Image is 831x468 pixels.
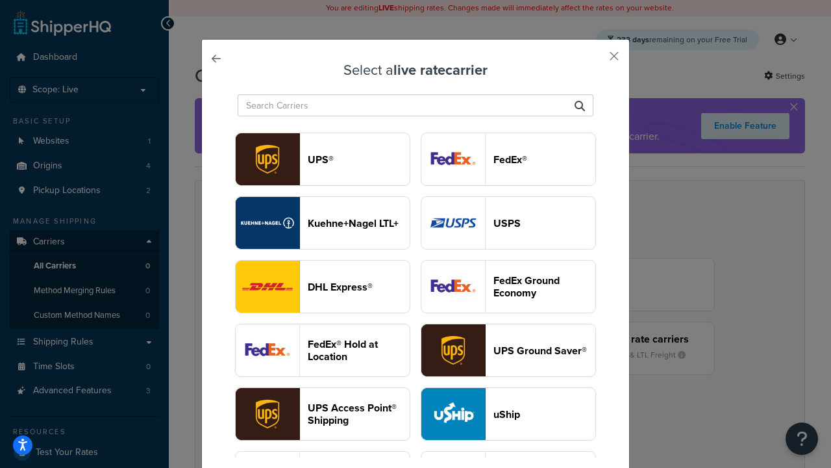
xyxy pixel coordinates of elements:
button: usps logoUSPS [421,196,596,250]
header: FedEx Ground Economy [493,274,595,299]
strong: live rate carrier [393,59,488,81]
header: FedEx® Hold at Location [308,338,410,363]
img: usps logo [421,197,485,249]
header: USPS [493,217,595,229]
button: uShip logouShip [421,387,596,441]
img: reTransFreight logo [236,197,299,249]
header: UPS® [308,153,410,166]
header: Kuehne+Nagel LTL+ [308,217,410,229]
input: Search Carriers [238,94,593,116]
header: DHL Express® [308,281,410,293]
img: dhl logo [236,261,299,313]
img: accessPoint logo [236,388,299,440]
button: surePost logoUPS Ground Saver® [421,324,596,377]
img: fedExLocation logo [236,324,299,376]
header: UPS Access Point® Shipping [308,402,410,426]
button: reTransFreight logoKuehne+Nagel LTL+ [235,196,410,250]
h3: Select a [234,62,597,78]
header: FedEx® [493,153,595,166]
img: ups logo [236,133,299,185]
button: fedExLocation logoFedEx® Hold at Location [235,324,410,377]
button: ups logoUPS® [235,133,410,186]
img: uShip logo [421,388,485,440]
img: surePost logo [421,324,485,376]
header: uShip [493,408,595,421]
button: dhl logoDHL Express® [235,260,410,313]
button: smartPost logoFedEx Ground Economy [421,260,596,313]
button: accessPoint logoUPS Access Point® Shipping [235,387,410,441]
img: smartPost logo [421,261,485,313]
img: fedEx logo [421,133,485,185]
header: UPS Ground Saver® [493,344,595,357]
button: fedEx logoFedEx® [421,133,596,186]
